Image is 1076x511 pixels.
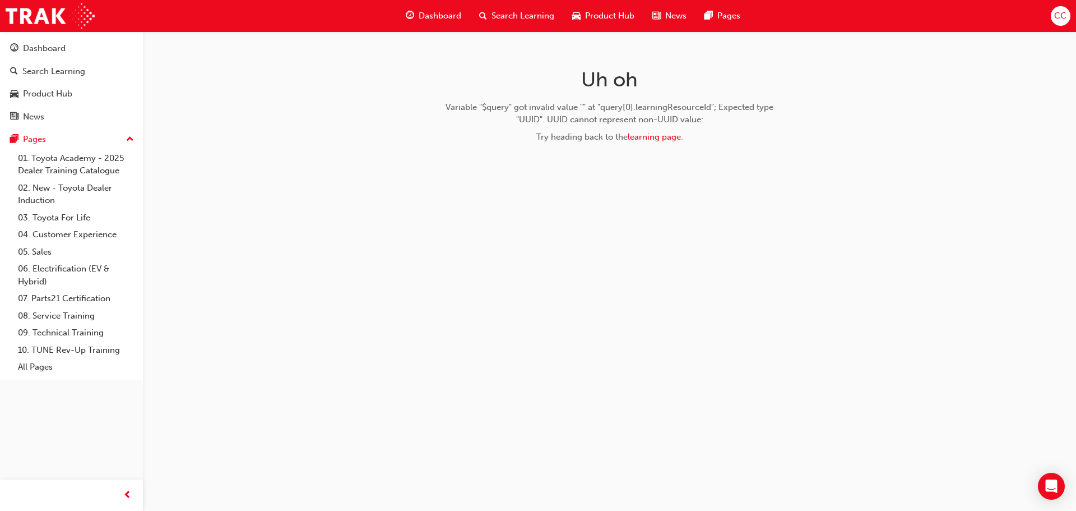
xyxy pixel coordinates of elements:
[123,489,132,503] span: prev-icon
[13,290,138,307] a: 07. Parts21 Certification
[13,358,138,376] a: All Pages
[572,9,581,23] span: car-icon
[1051,6,1070,26] button: CC
[10,135,18,145] span: pages-icon
[4,129,138,150] button: Pages
[704,9,713,23] span: pages-icon
[13,179,138,209] a: 02. New - Toyota Dealer Induction
[13,209,138,227] a: 03. Toyota For Life
[585,10,634,22] span: Product Hub
[10,89,18,99] span: car-icon
[10,67,18,77] span: search-icon
[4,107,138,127] a: News
[6,3,95,29] img: Trak
[432,101,787,126] div: Variable "$query" got invalid value "" at "query[0].learningResourceId"; Expected type "UUID". UU...
[397,4,470,27] a: guage-iconDashboard
[563,4,643,27] a: car-iconProduct Hub
[1038,473,1065,500] div: Open Intercom Messenger
[23,133,46,146] div: Pages
[13,260,138,290] a: 06. Electrification (EV & Hybrid)
[23,88,72,100] div: Product Hub
[10,44,18,54] span: guage-icon
[419,10,461,22] span: Dashboard
[22,65,85,78] div: Search Learning
[628,132,681,142] a: learning page
[10,112,18,122] span: news-icon
[717,10,740,22] span: Pages
[13,324,138,342] a: 09. Technical Training
[665,10,687,22] span: News
[13,342,138,359] a: 10. TUNE Rev-Up Training
[13,226,138,243] a: 04. Customer Experience
[1054,10,1066,22] span: CC
[13,243,138,261] a: 05. Sales
[13,307,138,325] a: 08. Service Training
[4,61,138,82] a: Search Learning
[491,10,554,22] span: Search Learning
[23,42,66,55] div: Dashboard
[126,132,134,147] span: up-icon
[652,9,661,23] span: news-icon
[470,4,563,27] a: search-iconSearch Learning
[13,150,138,179] a: 01. Toyota Academy - 2025 Dealer Training Catalogue
[23,111,44,123] div: News
[432,67,787,92] h1: Uh oh
[406,9,414,23] span: guage-icon
[643,4,695,27] a: news-iconNews
[536,132,683,142] span: Try heading back to the .
[4,38,138,59] a: Dashboard
[479,9,487,23] span: search-icon
[4,36,138,129] button: DashboardSearch LearningProduct HubNews
[695,4,749,27] a: pages-iconPages
[4,84,138,104] a: Product Hub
